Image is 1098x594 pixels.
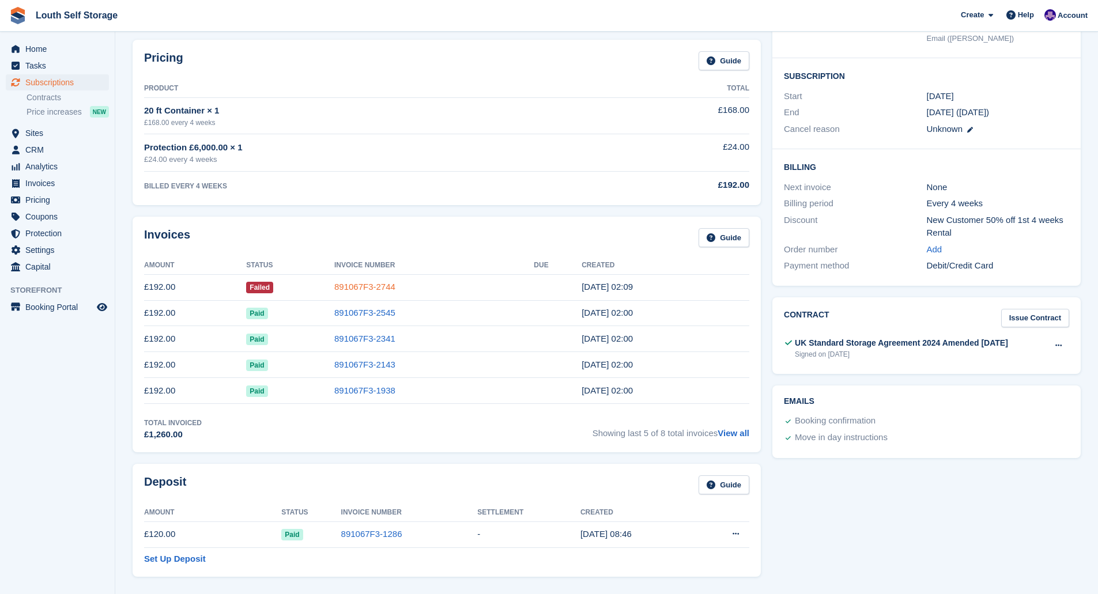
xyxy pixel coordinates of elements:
[784,197,926,210] div: Billing period
[341,504,478,522] th: Invoice Number
[784,243,926,256] div: Order number
[25,41,95,57] span: Home
[534,256,582,275] th: Due
[144,181,603,191] div: BILLED EVERY 4 WEEKS
[246,385,267,397] span: Paid
[144,521,281,547] td: £120.00
[25,192,95,208] span: Pricing
[784,123,926,136] div: Cancel reason
[144,80,603,98] th: Product
[784,214,926,240] div: Discount
[25,175,95,191] span: Invoices
[144,378,246,404] td: £192.00
[603,134,749,172] td: £24.00
[144,141,603,154] div: Protection £6,000.00 × 1
[90,106,109,118] div: NEW
[1044,9,1056,21] img: Matthew Frith
[580,504,695,522] th: Created
[6,192,109,208] a: menu
[6,158,109,175] a: menu
[281,504,341,522] th: Status
[582,256,749,275] th: Created
[582,360,633,369] time: 2025-05-09 01:00:23 UTC
[580,529,632,539] time: 2025-01-16 08:46:03 UTC
[6,125,109,141] a: menu
[334,334,395,343] a: 891067F3-2341
[144,300,246,326] td: £192.00
[795,349,1008,360] div: Signed on [DATE]
[784,259,926,273] div: Payment method
[144,154,603,165] div: £24.00 every 4 weeks
[25,299,95,315] span: Booking Portal
[6,175,109,191] a: menu
[144,228,190,247] h2: Invoices
[144,51,183,70] h2: Pricing
[582,385,633,395] time: 2025-04-11 01:00:57 UTC
[25,142,95,158] span: CRM
[927,33,1069,44] div: Email ([PERSON_NAME])
[784,70,1069,81] h2: Subscription
[927,214,1069,240] div: New Customer 50% off 1st 4 weeks Rental
[927,197,1069,210] div: Every 4 weeks
[477,521,580,547] td: -
[25,74,95,90] span: Subscriptions
[699,228,749,247] a: Guide
[784,397,1069,406] h2: Emails
[927,107,990,117] span: [DATE] ([DATE])
[927,124,963,134] span: Unknown
[699,51,749,70] a: Guide
[246,256,334,275] th: Status
[6,242,109,258] a: menu
[927,259,1069,273] div: Debit/Credit Card
[927,243,942,256] a: Add
[25,158,95,175] span: Analytics
[582,308,633,317] time: 2025-07-04 01:00:20 UTC
[27,92,109,103] a: Contracts
[927,90,954,103] time: 2025-01-17 01:00:00 UTC
[795,414,876,428] div: Booking confirmation
[603,179,749,192] div: £192.00
[603,80,749,98] th: Total
[334,360,395,369] a: 891067F3-2143
[784,106,926,119] div: End
[6,74,109,90] a: menu
[144,352,246,378] td: £192.00
[27,107,82,118] span: Price increases
[246,360,267,371] span: Paid
[6,58,109,74] a: menu
[144,553,206,566] a: Set Up Deposit
[784,90,926,103] div: Start
[699,475,749,494] a: Guide
[144,504,281,522] th: Amount
[334,308,395,317] a: 891067F3-2545
[144,274,246,300] td: £192.00
[25,259,95,275] span: Capital
[927,181,1069,194] div: None
[246,334,267,345] span: Paid
[25,209,95,225] span: Coupons
[6,209,109,225] a: menu
[27,105,109,118] a: Price increases NEW
[6,142,109,158] a: menu
[582,334,633,343] time: 2025-06-06 01:00:25 UTC
[31,6,122,25] a: Louth Self Storage
[144,418,202,428] div: Total Invoiced
[144,104,603,118] div: 20 ft Container × 1
[144,256,246,275] th: Amount
[6,41,109,57] a: menu
[1001,309,1069,328] a: Issue Contract
[334,256,534,275] th: Invoice Number
[25,125,95,141] span: Sites
[593,418,749,441] span: Showing last 5 of 8 total invoices
[961,9,984,21] span: Create
[281,529,303,540] span: Paid
[341,529,402,539] a: 891067F3-1286
[6,259,109,275] a: menu
[9,7,27,24] img: stora-icon-8386f47178a22dfd0bd8f6a31ec36ba5ce8667c1dd55bd0f319d3a0aa187defe.svg
[334,282,395,292] a: 891067F3-2744
[718,428,749,438] a: View all
[477,504,580,522] th: Settlement
[1018,9,1034,21] span: Help
[25,58,95,74] span: Tasks
[795,337,1008,349] div: UK Standard Storage Agreement 2024 Amended [DATE]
